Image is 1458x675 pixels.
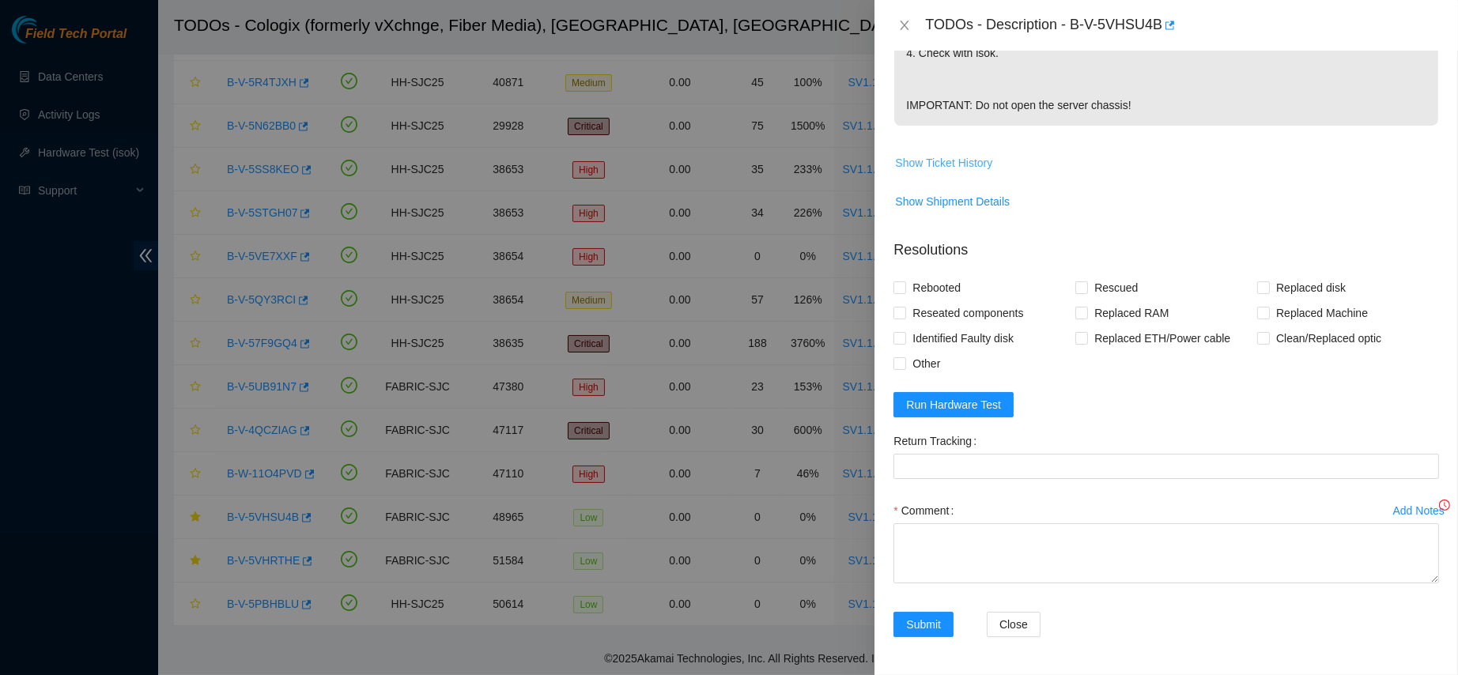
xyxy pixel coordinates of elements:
[1392,498,1445,523] button: Add Notesclock-circle
[1270,275,1352,300] span: Replaced disk
[906,396,1001,413] span: Run Hardware Test
[1088,275,1144,300] span: Rescued
[894,150,993,175] button: Show Ticket History
[1439,500,1450,511] span: clock-circle
[893,227,1439,261] p: Resolutions
[895,154,992,172] span: Show Ticket History
[999,616,1028,633] span: Close
[893,498,960,523] label: Comment
[925,13,1439,38] div: TODOs - Description - B-V-5VHSU4B
[1270,326,1388,351] span: Clean/Replaced optic
[1270,300,1374,326] span: Replaced Machine
[906,351,946,376] span: Other
[906,275,967,300] span: Rebooted
[906,616,941,633] span: Submit
[906,300,1029,326] span: Reseated components
[893,428,983,454] label: Return Tracking
[898,19,911,32] span: close
[894,189,1010,214] button: Show Shipment Details
[893,454,1439,479] input: Return Tracking
[1088,326,1237,351] span: Replaced ETH/Power cable
[895,193,1010,210] span: Show Shipment Details
[987,612,1041,637] button: Close
[1393,505,1445,516] div: Add Notes
[1088,300,1175,326] span: Replaced RAM
[893,392,1014,417] button: Run Hardware Test
[893,523,1439,583] textarea: Comment
[893,612,954,637] button: Submit
[906,326,1020,351] span: Identified Faulty disk
[893,18,916,33] button: Close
